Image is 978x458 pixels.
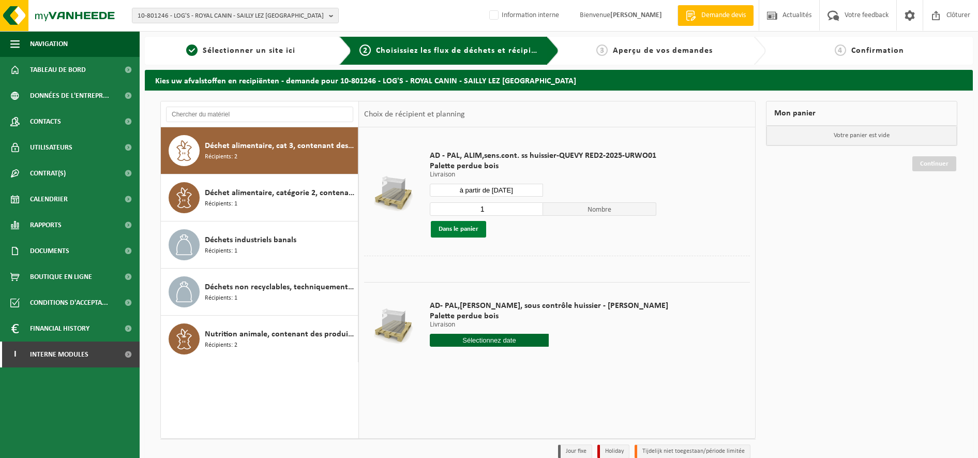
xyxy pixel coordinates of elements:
[30,135,72,160] span: Utilisateurs
[766,126,957,145] p: Votre panier est vide
[430,334,549,347] input: Sélectionnez date
[30,290,108,316] span: Conditions d'accepta...
[161,127,358,174] button: Déchet alimentaire, cat 3, contenant des produits d'origine animale, emballage synthétique Récipi...
[30,109,61,135] span: Contacts
[430,161,656,171] span: Palette perdue bois
[30,212,62,238] span: Rapports
[430,311,668,321] span: Palette perdue bois
[596,45,608,56] span: 3
[203,47,295,55] span: Sélectionner un site ici
[430,184,543,197] input: Sélectionnez date
[30,342,88,367] span: Interne modules
[835,45,846,56] span: 4
[138,8,325,24] span: 10-801246 - LOG'S - ROYAL CANIN - SAILLY LEZ [GEOGRAPHIC_DATA]
[678,5,754,26] a: Demande devis
[543,202,656,216] span: Nombre
[161,269,358,316] button: Déchets non recyclables, techniquement non combustibles (combustibles) Récipients: 1
[150,45,331,57] a: 1Sélectionner un site ici
[161,221,358,269] button: Déchets industriels banals Récipients: 1
[205,234,296,246] span: Déchets industriels banals
[205,341,237,350] span: Récipients: 2
[30,316,89,342] span: Financial History
[30,57,86,83] span: Tableau de bord
[359,101,470,127] div: Choix de récipient et planning
[10,342,20,367] span: I
[912,156,956,171] a: Continuer
[699,10,748,21] span: Demande devis
[205,328,355,341] span: Nutrition animale, contenant des produits dl'origine animale, non emballé, catégorie 3
[30,238,69,264] span: Documents
[430,321,668,329] p: Livraison
[132,8,339,23] button: 10-801246 - LOG'S - ROYAL CANIN - SAILLY LEZ [GEOGRAPHIC_DATA]
[205,187,355,199] span: Déchet alimentaire, catégorie 2, contenant des produits d'origine animale, emballage mélangé
[376,47,548,55] span: Choisissiez les flux de déchets et récipients
[30,31,68,57] span: Navigation
[205,152,237,162] span: Récipients: 2
[613,47,713,55] span: Aperçu de vos demandes
[186,45,198,56] span: 1
[205,246,237,256] span: Récipients: 1
[30,160,66,186] span: Contrat(s)
[359,45,371,56] span: 2
[205,140,355,152] span: Déchet alimentaire, cat 3, contenant des produits d'origine animale, emballage synthétique
[30,264,92,290] span: Boutique en ligne
[205,281,355,293] span: Déchets non recyclables, techniquement non combustibles (combustibles)
[161,174,358,221] button: Déchet alimentaire, catégorie 2, contenant des produits d'origine animale, emballage mélangé Réci...
[30,186,68,212] span: Calendrier
[145,70,973,90] h2: Kies uw afvalstoffen en recipiënten - demande pour 10-801246 - LOG'S - ROYAL CANIN - SAILLY LEZ [...
[430,301,668,311] span: AD- PAL,[PERSON_NAME], sous contrôle huissier - [PERSON_NAME]
[766,101,957,126] div: Mon panier
[487,8,559,23] label: Information interne
[161,316,358,362] button: Nutrition animale, contenant des produits dl'origine animale, non emballé, catégorie 3 Récipients: 2
[430,151,656,161] span: AD - PAL, ALIM,sens.cont. ss huissier-QUEVY RED2-2025-URWO01
[30,83,109,109] span: Données de l'entrepr...
[430,171,656,179] p: Livraison
[205,293,237,303] span: Récipients: 1
[851,47,904,55] span: Confirmation
[431,221,486,238] button: Dans le panier
[166,107,353,122] input: Chercher du matériel
[205,199,237,209] span: Récipients: 1
[610,11,662,19] strong: [PERSON_NAME]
